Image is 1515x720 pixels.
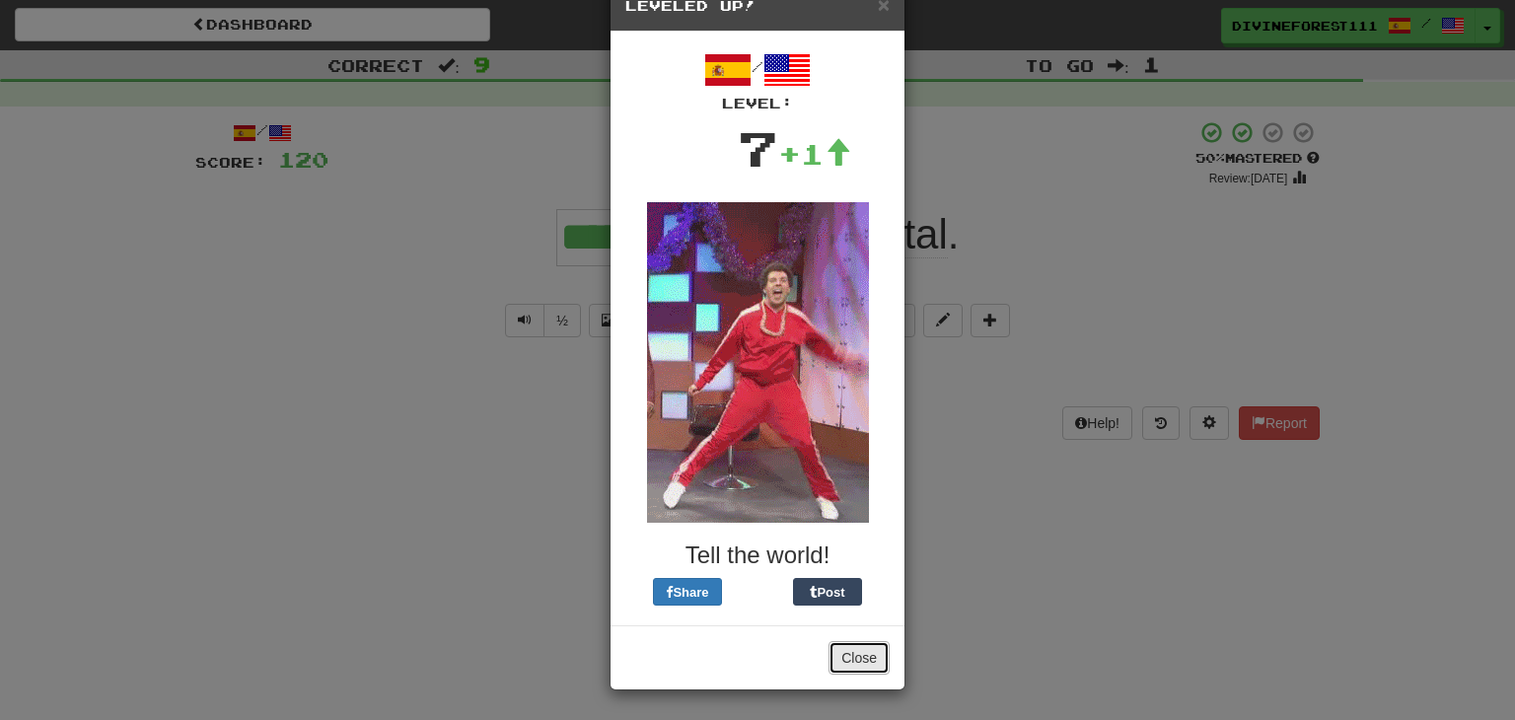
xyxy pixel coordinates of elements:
button: Post [793,578,862,606]
div: +1 [778,134,851,174]
div: 7 [738,113,778,182]
div: Level: [625,94,890,113]
div: / [625,46,890,113]
button: Share [653,578,722,606]
img: red-jumpsuit-0a91143f7507d151a8271621424c3ee7c84adcb3b18e0b5e75c121a86a6f61d6.gif [647,202,869,523]
button: Close [829,641,890,675]
iframe: X Post Button [722,578,793,606]
h3: Tell the world! [625,542,890,568]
